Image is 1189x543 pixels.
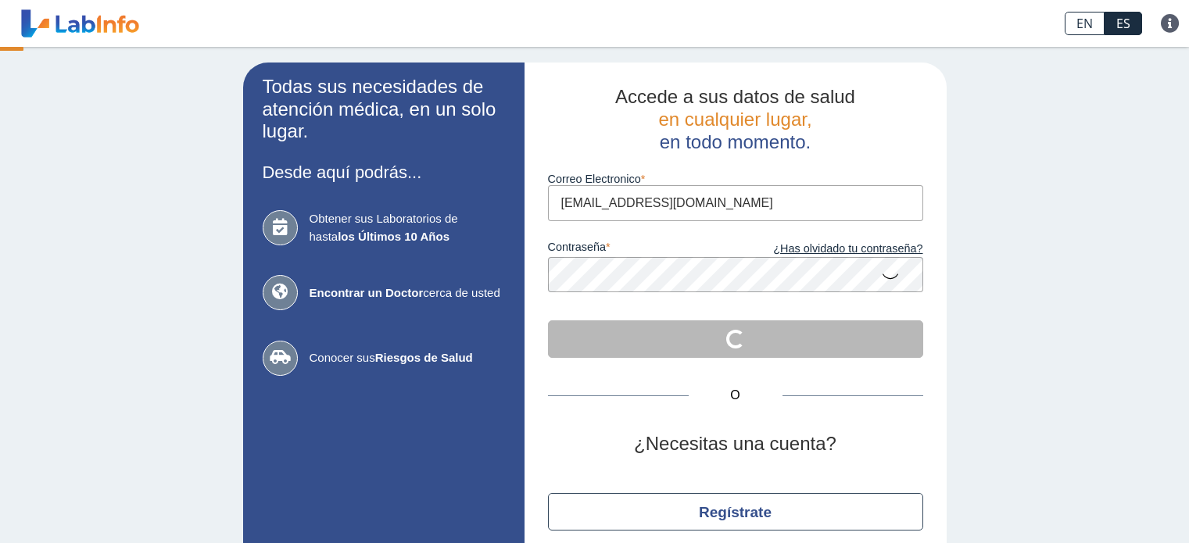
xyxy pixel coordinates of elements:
[660,131,811,152] span: en todo momento.
[1065,12,1105,35] a: EN
[548,173,923,185] label: Correo Electronico
[375,351,473,364] b: Riesgos de Salud
[1050,482,1172,526] iframe: Help widget launcher
[310,286,424,299] b: Encontrar un Doctor
[310,210,505,245] span: Obtener sus Laboratorios de hasta
[338,230,449,243] b: los Últimos 10 Años
[263,163,505,182] h3: Desde aquí podrás...
[548,433,923,455] h2: ¿Necesitas una cuenta?
[548,493,923,530] button: Regístrate
[615,86,855,107] span: Accede a sus datos de salud
[1105,12,1142,35] a: ES
[310,284,505,302] span: cerca de usted
[263,76,505,143] h2: Todas sus necesidades de atención médica, en un solo lugar.
[689,386,783,405] span: O
[548,241,736,258] label: contraseña
[658,109,811,130] span: en cualquier lugar,
[736,241,923,258] a: ¿Has olvidado tu contraseña?
[310,349,505,367] span: Conocer sus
